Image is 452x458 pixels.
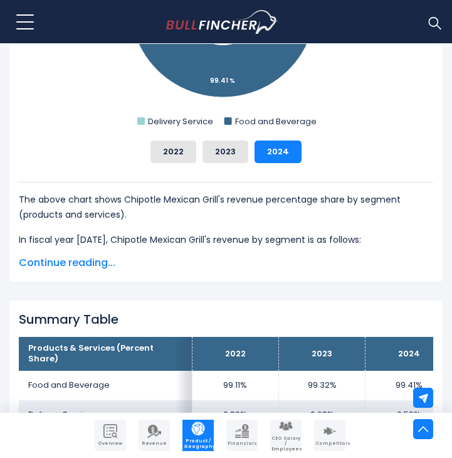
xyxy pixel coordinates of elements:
[184,439,213,449] span: Product / Geography
[19,255,433,270] span: Continue reading...
[255,141,302,163] button: 2024
[279,337,365,371] th: 2023
[166,10,301,34] a: Go to homepage
[19,371,192,400] td: Food and Beverage
[19,312,433,327] h2: Summary Table
[148,115,213,127] text: Delivery Service
[226,420,258,451] a: Company Financials
[210,76,235,85] tspan: 99.41 %
[192,371,278,400] td: 99.11%
[19,192,433,222] p: The above chart shows Chipotle Mexican Grill's revenue percentage share by segment (products and ...
[96,441,125,446] span: Overview
[19,337,192,371] th: Products & Services (Percent Share)
[166,10,278,34] img: Bullfincher logo
[139,420,170,451] a: Company Revenue
[270,420,302,451] a: Company Employees
[279,400,365,430] td: 0.68%
[182,420,214,451] a: Company Product/Geography
[140,441,169,446] span: Revenue
[314,420,345,451] a: Company Competitors
[228,441,256,446] span: Financials
[279,371,365,400] td: 99.32%
[192,400,278,430] td: 0.89%
[95,420,126,451] a: Company Overview
[19,232,433,247] p: In fiscal year [DATE], Chipotle Mexican Grill's revenue by segment is as follows:
[315,441,344,446] span: Competitors
[192,337,278,371] th: 2022
[19,400,192,430] td: Delivery Service
[365,371,452,400] td: 99.41%
[365,400,452,430] td: 0.59%
[150,141,196,163] button: 2022
[365,337,452,371] th: 2024
[202,141,248,163] button: 2023
[235,115,317,127] text: Food and Beverage
[271,436,300,452] span: CEO Salary / Employees
[19,182,433,393] div: The for Chipotle Mexican Grill is the Food and Beverage, which represents 99.41% of its total rev...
